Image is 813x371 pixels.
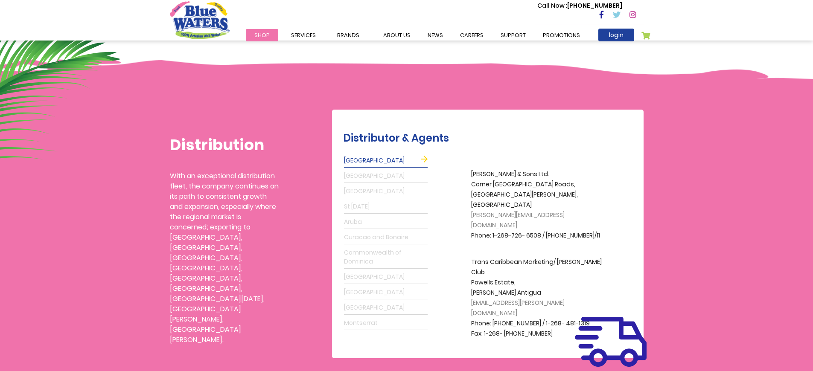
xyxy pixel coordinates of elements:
span: Brands [337,31,359,39]
span: [PERSON_NAME][EMAIL_ADDRESS][DOMAIN_NAME] [471,211,565,229]
p: [PHONE_NUMBER] [537,1,622,10]
span: Shop [254,31,270,39]
a: Commonwealth of Dominica [344,246,428,269]
a: support [492,29,534,41]
a: store logo [170,1,230,39]
a: [GEOGRAPHIC_DATA] [344,169,428,183]
a: News [419,29,452,41]
span: Call Now : [537,1,567,10]
p: Trans Caribbean Marketing/ [PERSON_NAME] Club Powells Estate, [PERSON_NAME] Antigua Phone: [PHONE... [471,257,608,339]
h2: Distributor & Agents [343,132,639,145]
a: [GEOGRAPHIC_DATA] [344,286,428,299]
span: Services [291,31,316,39]
a: Aruba [344,215,428,229]
a: Curacao and Bonaire [344,231,428,244]
a: [GEOGRAPHIC_DATA] [344,301,428,315]
p: [PERSON_NAME] & Sons Ltd. Corner [GEOGRAPHIC_DATA] Roads, [GEOGRAPHIC_DATA][PERSON_NAME], [GEOGRA... [471,169,608,241]
a: careers [452,29,492,41]
a: login [598,29,634,41]
a: Montserrat [344,316,428,330]
p: With an exceptional distribution fleet, the company continues on its path to consistent growth an... [170,171,279,345]
h1: Distribution [170,136,279,154]
a: [GEOGRAPHIC_DATA] [344,154,428,168]
a: Promotions [534,29,589,41]
a: St [DATE] [344,200,428,214]
a: [GEOGRAPHIC_DATA] [344,185,428,198]
a: [GEOGRAPHIC_DATA] [344,270,428,284]
a: about us [375,29,419,41]
span: [EMAIL_ADDRESS][PERSON_NAME][DOMAIN_NAME] [471,299,565,317]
